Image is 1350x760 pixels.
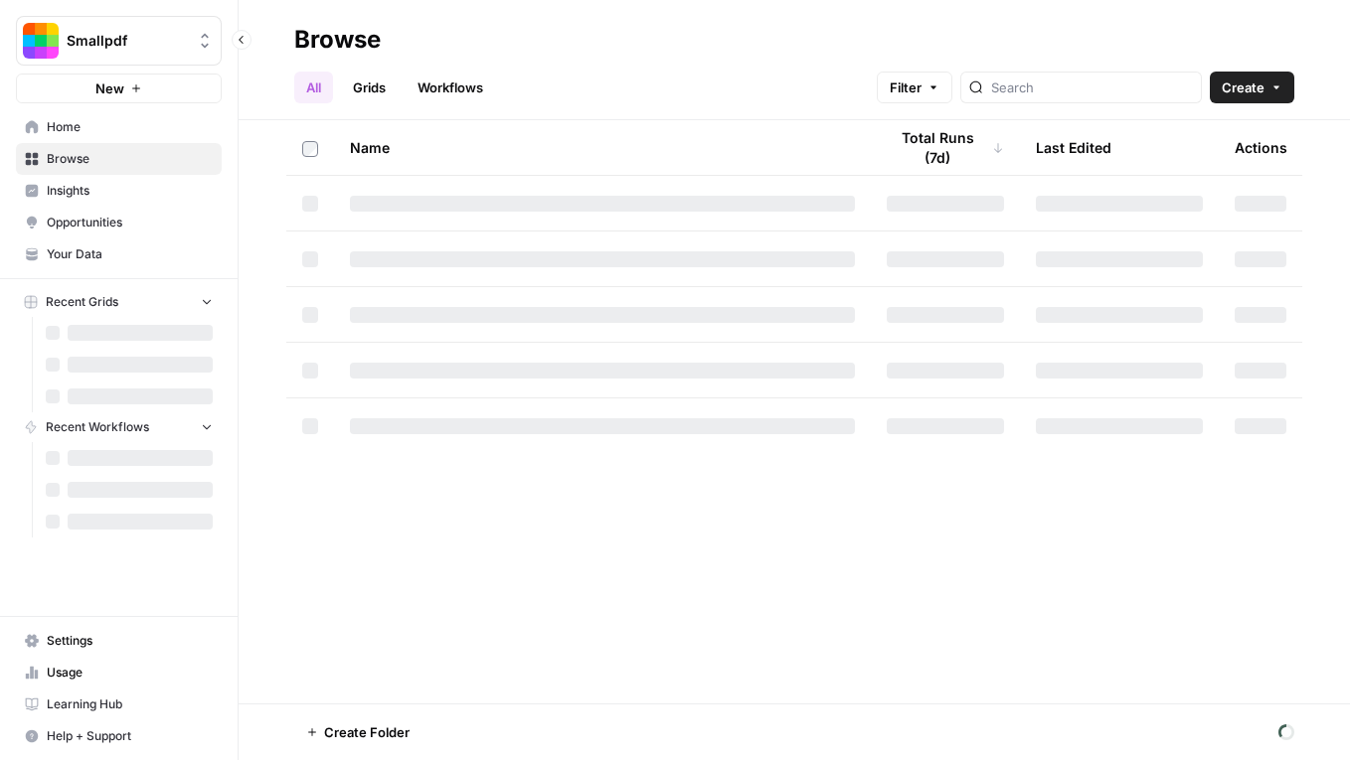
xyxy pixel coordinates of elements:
button: Create [1210,72,1294,103]
span: Usage [47,664,213,682]
a: Browse [16,143,222,175]
div: Actions [1235,120,1287,175]
a: Opportunities [16,207,222,238]
a: Workflows [406,72,495,103]
button: Filter [877,72,952,103]
span: Create [1222,77,1265,97]
a: All [294,72,333,103]
div: Name [350,120,855,175]
span: Create Folder [324,722,410,742]
span: Browse [47,150,213,168]
a: Grids [341,72,398,103]
span: Settings [47,632,213,650]
button: Help + Support [16,720,222,752]
button: Workspace: Smallpdf [16,16,222,66]
span: New [95,78,124,98]
span: Recent Workflows [46,418,149,436]
span: Smallpdf [67,31,187,51]
button: Recent Grids [16,287,222,317]
span: Opportunities [47,214,213,231]
div: Browse [294,24,381,56]
span: Insights [47,182,213,200]
span: Filter [890,77,922,97]
span: Help + Support [47,727,213,745]
span: Recent Grids [46,293,118,311]
a: Usage [16,657,222,688]
span: Home [47,118,213,136]
a: Learning Hub [16,688,222,720]
img: Smallpdf Logo [23,23,59,59]
a: Your Data [16,238,222,270]
button: Recent Workflows [16,412,222,442]
div: Total Runs (7d) [887,120,1004,175]
span: Your Data [47,245,213,263]
button: New [16,74,222,103]
a: Insights [16,175,222,207]
div: Last Edited [1036,120,1111,175]
button: Create Folder [294,716,422,748]
input: Search [991,77,1193,97]
a: Settings [16,625,222,657]
span: Learning Hub [47,695,213,713]
a: Home [16,111,222,143]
